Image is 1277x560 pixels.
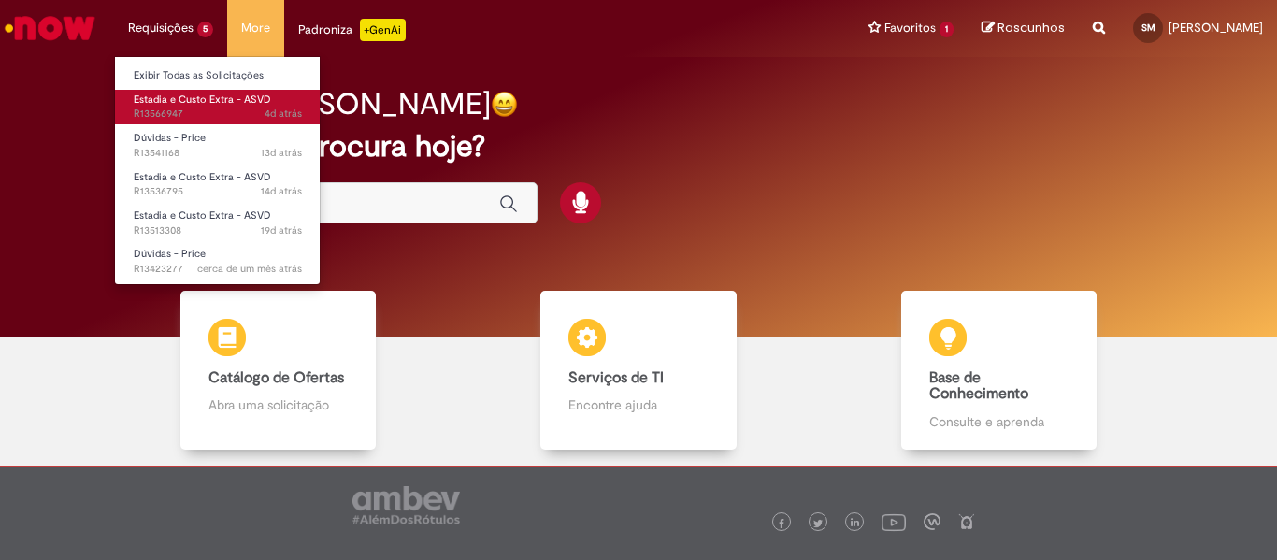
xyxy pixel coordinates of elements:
[134,208,271,223] span: Estadia e Custo Extra - ASVD
[924,513,940,530] img: logo_footer_workplace.png
[929,368,1028,404] b: Base de Conhecimento
[884,19,936,37] span: Favoritos
[813,519,823,528] img: logo_footer_twitter.png
[197,22,213,37] span: 5
[958,513,975,530] img: logo_footer_naosei.png
[114,56,321,285] ul: Requisições
[819,291,1179,450] a: Base de Conhecimento Consulte e aprenda
[261,146,302,160] time: 16/09/2025 17:23:45
[134,93,271,107] span: Estadia e Custo Extra - ASVD
[491,91,518,118] img: happy-face.png
[982,20,1065,37] a: Rascunhos
[2,9,98,47] img: ServiceNow
[134,184,302,199] span: R13536795
[115,206,321,240] a: Aberto R13513308 : Estadia e Custo Extra - ASVD
[241,19,270,37] span: More
[134,247,206,261] span: Dúvidas - Price
[134,107,302,122] span: R13566947
[997,19,1065,36] span: Rascunhos
[777,519,786,528] img: logo_footer_facebook.png
[929,412,1069,431] p: Consulte e aprenda
[208,395,349,414] p: Abra uma solicitação
[115,244,321,279] a: Aberto R13423277 : Dúvidas - Price
[851,518,860,529] img: logo_footer_linkedin.png
[261,184,302,198] time: 15/09/2025 16:18:19
[115,65,321,86] a: Exibir Todas as Solicitações
[134,170,271,184] span: Estadia e Custo Extra - ASVD
[197,262,302,276] time: 18/08/2025 08:25:05
[115,90,321,124] a: Aberto R13566947 : Estadia e Custo Extra - ASVD
[134,131,206,145] span: Dúvidas - Price
[360,19,406,41] p: +GenAi
[1141,22,1155,34] span: SM
[134,223,302,238] span: R13513308
[128,19,194,37] span: Requisições
[261,223,302,237] time: 10/09/2025 09:54:58
[882,510,906,534] img: logo_footer_youtube.png
[1169,20,1263,36] span: [PERSON_NAME]
[458,291,818,450] a: Serviços de TI Encontre ajuda
[568,368,664,387] b: Serviços de TI
[115,167,321,202] a: Aberto R13536795 : Estadia e Custo Extra - ASVD
[208,368,344,387] b: Catálogo de Ofertas
[298,19,406,41] div: Padroniza
[115,128,321,163] a: Aberto R13541168 : Dúvidas - Price
[940,22,954,37] span: 1
[134,146,302,161] span: R13541168
[133,130,1144,163] h2: O que você procura hoje?
[568,395,709,414] p: Encontre ajuda
[261,146,302,160] span: 13d atrás
[134,262,302,277] span: R13423277
[261,184,302,198] span: 14d atrás
[261,223,302,237] span: 19d atrás
[265,107,302,121] span: 4d atrás
[197,262,302,276] span: cerca de um mês atrás
[352,486,460,524] img: logo_footer_ambev_rotulo_gray.png
[265,107,302,121] time: 25/09/2025 14:31:18
[98,291,458,450] a: Catálogo de Ofertas Abra uma solicitação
